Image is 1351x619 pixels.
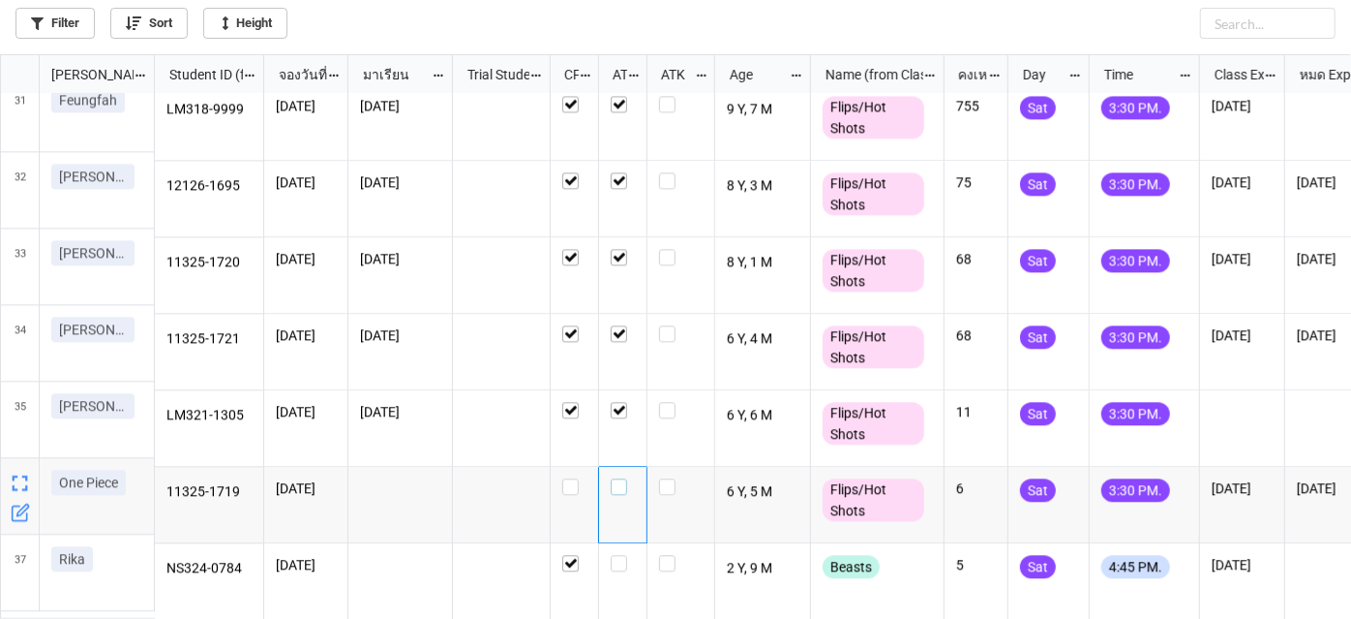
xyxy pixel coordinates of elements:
p: 11325-1720 [166,249,253,276]
div: Beasts [823,555,880,578]
p: 6 [956,479,996,498]
div: 3:30 PM. [1101,249,1170,272]
p: [DATE] [276,479,336,498]
p: 11 [956,402,996,421]
p: [DATE] [360,325,440,345]
p: [PERSON_NAME] [59,243,127,263]
p: [DATE] [276,555,336,574]
div: ATK [649,64,694,85]
div: คงเหลือ (from Nick Name) [946,64,987,85]
p: 6 Y, 4 M [727,325,799,353]
div: Flips/Hot Shots [823,172,924,215]
p: [DATE] [360,96,440,115]
p: 75 [956,172,996,192]
p: 68 [956,249,996,268]
p: [DATE] [360,172,440,192]
p: 11325-1719 [166,479,253,506]
p: Rika [59,549,85,569]
p: 6 Y, 6 M [727,402,799,429]
span: 34 [15,305,26,381]
p: [PERSON_NAME] [59,320,127,339]
div: Flips/Hot Shots [823,249,924,292]
p: 8 Y, 1 M [727,249,799,276]
div: Time [1093,64,1179,85]
p: 8 Y, 3 M [727,172,799,200]
div: Trial Student [456,64,529,85]
p: [DATE] [1212,96,1273,115]
p: 12126-1695 [166,172,253,200]
div: Sat [1020,249,1056,272]
a: Height [203,8,287,39]
p: 2 Y, 9 M [727,555,799,582]
p: [DATE] [360,402,440,421]
p: [DATE] [276,325,336,345]
p: 5 [956,555,996,574]
div: Class Expiration [1203,64,1265,85]
p: [DATE] [276,402,336,421]
div: มาเรียน [351,64,432,85]
p: 68 [956,325,996,345]
p: 755 [956,96,996,115]
div: Sat [1020,96,1056,119]
div: Age [718,64,790,85]
div: Sat [1020,172,1056,196]
div: 3:30 PM. [1101,172,1170,196]
p: [DATE] [1212,172,1273,192]
span: 33 [15,229,26,304]
p: [PERSON_NAME] [59,167,127,186]
div: Flips/Hot Shots [823,96,924,139]
a: Sort [110,8,188,39]
div: 3:30 PM. [1101,96,1170,119]
input: Search... [1200,8,1336,39]
p: LM318-9999 [166,96,253,123]
p: [DATE] [276,249,336,268]
div: [PERSON_NAME] Name [40,64,134,85]
p: NS324-0784 [166,555,253,582]
p: [DATE] [1212,479,1273,498]
div: CF [553,64,580,85]
p: [DATE] [1212,555,1273,574]
div: Sat [1020,479,1056,502]
span: 35 [15,382,26,457]
p: 9 Y, 7 M [727,96,799,123]
div: Flips/Hot Shots [823,325,924,368]
div: ATT [601,64,628,85]
div: Flips/Hot Shots [823,402,924,445]
p: One Piece [59,473,118,492]
p: Feungfah [59,90,117,109]
div: 3:30 PM. [1101,479,1170,502]
div: grid [1,55,155,94]
span: 32 [15,152,26,228]
p: 11325-1721 [166,325,253,353]
div: Sat [1020,325,1056,349]
p: 6 Y, 5 M [727,479,799,506]
div: Day [1011,64,1069,85]
div: 3:30 PM. [1101,325,1170,349]
p: [PERSON_NAME] [59,396,127,416]
p: [DATE] [360,249,440,268]
p: [DATE] [276,172,336,192]
div: Student ID (from [PERSON_NAME] Name) [158,64,243,85]
span: 31 [15,76,26,151]
a: Filter [15,8,95,39]
div: Name (from Class) [814,64,923,85]
div: Sat [1020,555,1056,578]
p: LM321-1305 [166,402,253,429]
div: จองวันที่ [267,64,328,85]
span: 37 [15,535,26,610]
p: [DATE] [1212,325,1273,345]
div: Flips/Hot Shots [823,479,924,521]
div: 4:45 PM. [1101,555,1170,578]
p: [DATE] [1212,249,1273,268]
p: [DATE] [276,96,336,115]
div: 3:30 PM. [1101,402,1170,425]
div: Sat [1020,402,1056,425]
